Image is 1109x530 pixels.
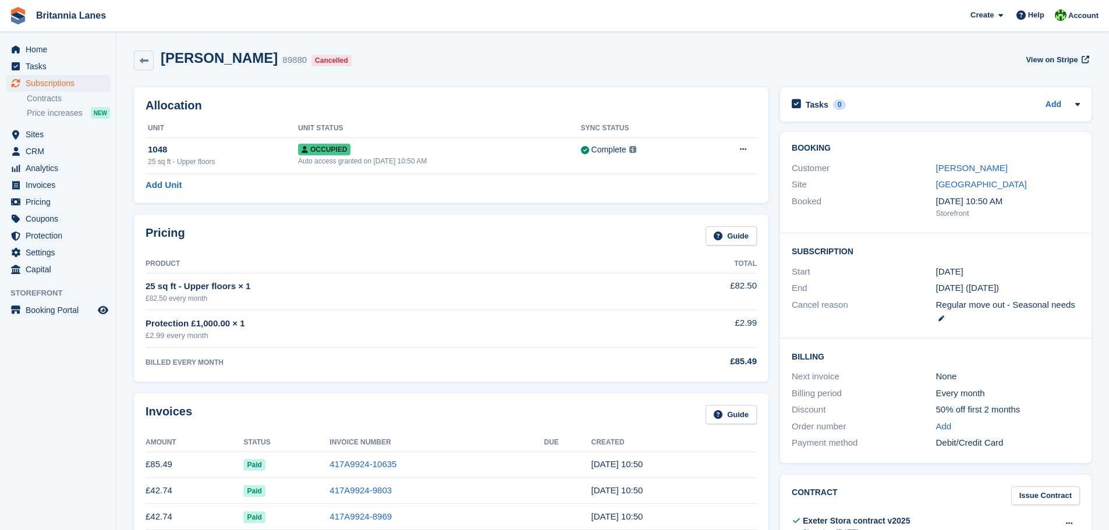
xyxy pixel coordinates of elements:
span: Paid [243,459,265,471]
div: BILLED EVERY MONTH [146,357,633,368]
span: Regular move out - Seasonal needs [936,300,1075,310]
div: Every month [936,387,1080,400]
div: 25 sq ft - Upper floors [148,156,298,167]
span: Analytics [26,160,95,176]
div: Protection £1,000.00 × 1 [146,317,633,330]
span: Coupons [26,211,95,227]
div: 89880 [282,54,307,67]
a: menu [6,58,110,74]
div: [DATE] 10:50 AM [936,195,1080,208]
a: Guide [706,405,757,424]
th: Product [146,255,633,273]
span: Help [1028,9,1044,21]
span: Subscriptions [26,75,95,91]
div: £2.99 every month [146,330,633,342]
a: menu [6,261,110,278]
th: Amount [146,433,243,452]
a: [GEOGRAPHIC_DATA] [936,179,1027,189]
a: menu [6,302,110,318]
a: menu [6,177,110,193]
a: Britannia Lanes [31,6,111,25]
h2: Tasks [806,99,828,110]
span: Create [970,9,994,21]
a: 417A9924-10635 [329,459,396,469]
h2: Subscription [792,245,1080,257]
h2: Invoices [146,405,192,424]
h2: Allocation [146,99,757,112]
div: Debit/Credit Card [936,436,1080,450]
img: Robert Parr [1055,9,1067,21]
div: 50% off first 2 months [936,403,1080,417]
div: £82.50 every month [146,293,633,304]
a: menu [6,244,110,261]
div: Customer [792,162,936,175]
a: menu [6,41,110,58]
span: View on Stripe [1026,54,1078,66]
div: £85.49 [633,355,757,368]
div: NEW [91,107,110,119]
span: Paid [243,485,265,497]
td: £2.99 [633,310,757,348]
td: £82.50 [633,273,757,310]
div: 0 [833,99,846,110]
span: Tasks [26,58,95,74]
span: Protection [26,227,95,244]
td: £42.74 [146,504,243,530]
a: Add [936,420,952,433]
div: Booked [792,195,936,219]
div: Site [792,178,936,191]
div: End [792,282,936,295]
div: Start [792,265,936,279]
th: Created [591,433,757,452]
a: Issue Contract [1011,486,1080,506]
div: 25 sq ft - Upper floors × 1 [146,280,633,293]
span: Pricing [26,194,95,210]
a: menu [6,227,110,244]
h2: [PERSON_NAME] [161,50,278,66]
span: Settings [26,244,95,261]
a: View on Stripe [1021,50,1092,69]
a: menu [6,160,110,176]
a: menu [6,126,110,143]
h2: Booking [792,144,1080,153]
span: Home [26,41,95,58]
h2: Billing [792,350,1080,362]
span: [DATE] ([DATE]) [936,283,1000,293]
th: Due [544,433,591,452]
a: menu [6,211,110,227]
a: menu [6,75,110,91]
div: Storefront [936,208,1080,219]
time: 2025-07-09 09:50:05 UTC [591,485,643,495]
div: Next invoice [792,370,936,383]
th: Unit [146,119,298,138]
a: menu [6,143,110,159]
span: Booking Portal [26,302,95,318]
span: Capital [26,261,95,278]
span: Sites [26,126,95,143]
span: Account [1068,10,1099,22]
div: Payment method [792,436,936,450]
span: Storefront [10,287,116,299]
div: Order number [792,420,936,433]
img: icon-info-grey-7440780725fd019a000dd9b08b2336e03edf1995a4989e88bcd33f0948082b44.svg [629,146,636,153]
img: stora-icon-8386f47178a22dfd0bd8f6a31ec36ba5ce8667c1dd55bd0f319d3a0aa187defe.svg [9,7,27,24]
h2: Contract [792,486,838,506]
span: Occupied [298,144,350,155]
a: 417A9924-8969 [329,511,392,521]
th: Status [243,433,329,452]
a: Add Unit [146,179,182,192]
a: Contracts [27,93,110,104]
div: Cancelled [311,55,352,66]
time: 2025-08-09 09:50:28 UTC [591,459,643,469]
td: £42.74 [146,478,243,504]
a: Guide [706,226,757,246]
div: Billing period [792,387,936,400]
div: Cancel reason [792,298,936,325]
a: Add [1046,98,1061,112]
span: Invoices [26,177,95,193]
time: 2025-06-09 09:50:02 UTC [591,511,643,521]
span: Price increases [27,108,83,119]
span: Paid [243,511,265,523]
time: 2025-06-09 00:00:00 UTC [936,265,963,279]
th: Unit Status [298,119,581,138]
